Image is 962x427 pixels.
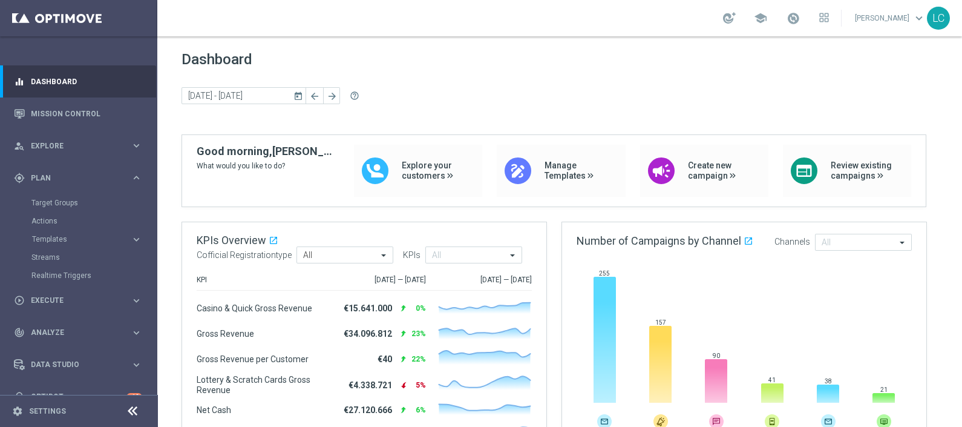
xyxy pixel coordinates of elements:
button: play_circle_outline Execute keyboard_arrow_right [13,296,143,305]
button: lightbulb Optibot +10 [13,392,143,402]
button: person_search Explore keyboard_arrow_right [13,141,143,151]
i: gps_fixed [14,173,25,184]
a: Optibot [31,381,126,413]
span: Explore [31,142,131,150]
a: Realtime Triggers [31,271,126,280]
i: person_search [14,141,25,151]
i: keyboard_arrow_right [131,172,142,184]
div: Explore [14,141,131,151]
i: equalizer [14,76,25,87]
div: Analyze [14,327,131,338]
div: Templates [31,230,156,248]
i: play_circle_outline [14,295,25,306]
a: [PERSON_NAME]keyboard_arrow_down [854,9,927,27]
div: Execute [14,295,131,306]
i: track_changes [14,327,25,338]
i: keyboard_arrow_right [131,234,142,245]
button: gps_fixed Plan keyboard_arrow_right [13,173,143,183]
button: Templates keyboard_arrow_right [31,234,143,244]
button: Data Studio keyboard_arrow_right [13,360,143,369]
i: lightbulb [14,391,25,402]
div: Dashboard [14,65,142,98]
i: keyboard_arrow_right [131,359,142,371]
button: Mission Control [13,109,143,119]
a: Actions [31,216,126,226]
a: Streams [31,253,126,262]
div: Optibot [14,381,142,413]
i: settings [12,406,23,417]
span: school [754,12,767,25]
i: keyboard_arrow_right [131,327,142,339]
button: equalizer Dashboard [13,77,143,87]
div: Mission Control [14,98,142,130]
div: Realtime Triggers [31,266,156,285]
div: +10 [126,393,142,401]
span: Analyze [31,329,131,336]
i: keyboard_arrow_right [131,140,142,151]
div: Data Studio [14,359,131,370]
span: Plan [31,174,131,182]
button: track_changes Analyze keyboard_arrow_right [13,328,143,337]
div: LC [927,7,950,30]
i: keyboard_arrow_right [131,295,142,306]
span: Templates [32,236,119,243]
a: Settings [29,408,66,415]
span: keyboard_arrow_down [912,12,926,25]
div: Streams [31,248,156,266]
div: Templates [32,236,131,243]
span: Data Studio [31,361,131,368]
span: Execute [31,297,131,304]
div: Target Groups [31,194,156,212]
div: Plan [14,173,131,184]
a: Target Groups [31,198,126,208]
div: Actions [31,212,156,230]
a: Dashboard [31,65,142,98]
a: Mission Control [31,98,142,130]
